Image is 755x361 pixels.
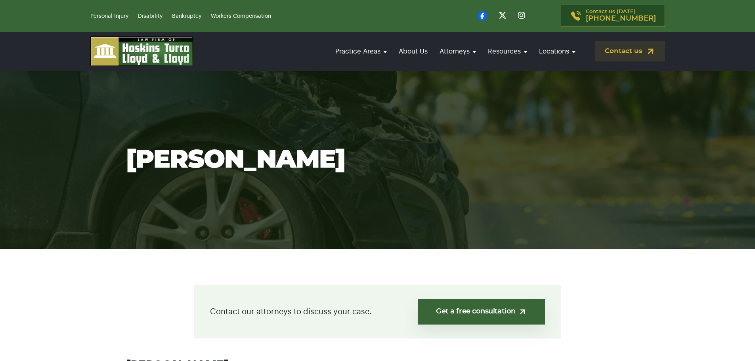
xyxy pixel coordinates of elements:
img: arrow-up-right-light.svg [518,308,527,316]
a: About Us [395,40,432,63]
a: Practice Areas [331,40,391,63]
div: Contact our attorneys to discuss your case. [194,285,561,338]
a: Resources [484,40,531,63]
a: Contact us [DATE][PHONE_NUMBER] [561,5,665,27]
a: Workers Compensation [211,13,271,19]
a: Personal Injury [90,13,128,19]
a: Bankruptcy [172,13,201,19]
h1: [PERSON_NAME] [126,146,629,174]
p: Contact us [DATE] [586,9,656,23]
a: Disability [138,13,162,19]
span: [PHONE_NUMBER] [586,15,656,23]
a: Attorneys [436,40,480,63]
img: logo [90,36,193,66]
a: Locations [535,40,579,63]
a: Get a free consultation [418,299,545,325]
a: Contact us [595,41,665,61]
